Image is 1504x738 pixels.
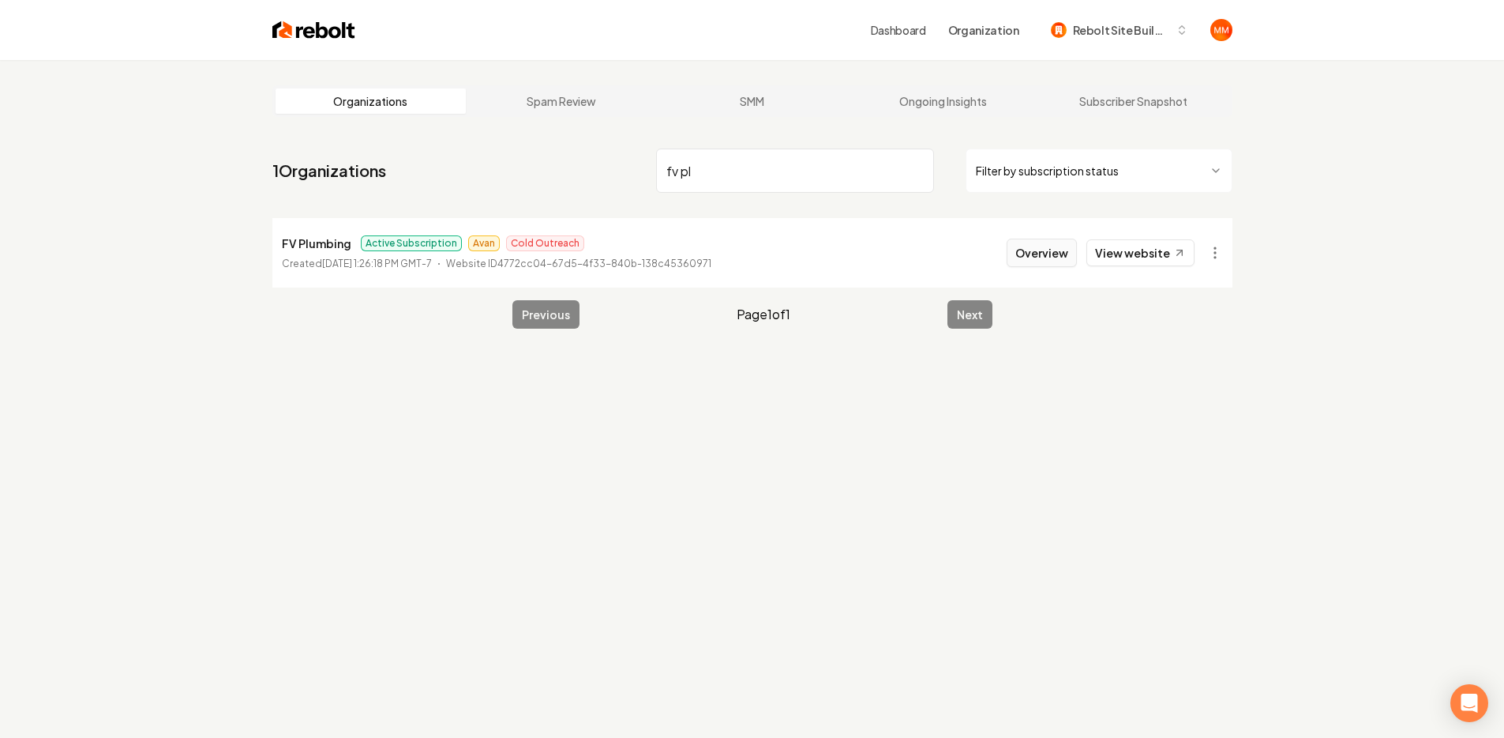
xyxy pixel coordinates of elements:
[1038,88,1229,114] a: Subscriber Snapshot
[939,16,1029,44] button: Organization
[656,149,934,193] input: Search by name or ID
[446,256,711,272] p: Website ID 4772cc04-67d5-4f33-840b-138c45360971
[282,256,432,272] p: Created
[1007,239,1077,267] button: Overview
[282,234,351,253] p: FV Plumbing
[272,160,386,182] a: 1Organizations
[361,235,462,251] span: Active Subscription
[272,19,355,41] img: Rebolt Logo
[276,88,467,114] a: Organizations
[1450,684,1488,722] div: Open Intercom Messenger
[1210,19,1232,41] button: Open user button
[847,88,1038,114] a: Ongoing Insights
[1086,239,1195,266] a: View website
[737,305,790,324] span: Page 1 of 1
[1051,22,1067,38] img: Rebolt Site Builder
[466,88,657,114] a: Spam Review
[506,235,584,251] span: Cold Outreach
[1210,19,1232,41] img: Matthew Meyer
[1073,22,1169,39] span: Rebolt Site Builder
[468,235,500,251] span: Avan
[871,22,926,38] a: Dashboard
[657,88,848,114] a: SMM
[322,258,432,269] time: [DATE] 1:26:18 PM GMT-7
